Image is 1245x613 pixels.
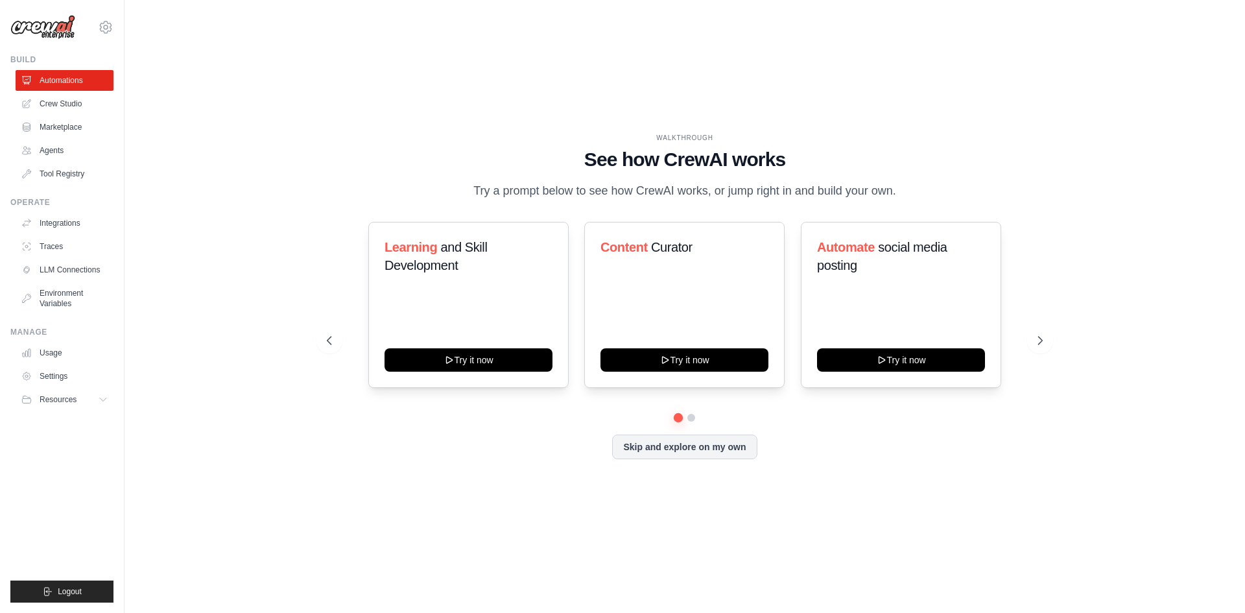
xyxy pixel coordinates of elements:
[10,54,113,65] div: Build
[16,70,113,91] a: Automations
[10,327,113,337] div: Manage
[16,366,113,387] a: Settings
[16,236,113,257] a: Traces
[467,182,903,200] p: Try a prompt below to see how CrewAI works, or jump right in and build your own.
[327,148,1043,171] h1: See how CrewAI works
[16,93,113,114] a: Crew Studio
[612,435,757,459] button: Skip and explore on my own
[16,213,113,234] a: Integrations
[600,240,648,254] span: Content
[16,389,113,410] button: Resources
[385,240,487,272] span: and Skill Development
[817,348,985,372] button: Try it now
[16,140,113,161] a: Agents
[16,343,113,363] a: Usage
[40,394,77,405] span: Resources
[16,283,113,314] a: Environment Variables
[600,348,768,372] button: Try it now
[385,240,437,254] span: Learning
[327,133,1043,143] div: WALKTHROUGH
[651,240,693,254] span: Curator
[817,240,875,254] span: Automate
[58,586,82,597] span: Logout
[10,581,113,603] button: Logout
[1180,551,1245,613] iframe: Chat Widget
[16,163,113,184] a: Tool Registry
[10,197,113,208] div: Operate
[16,117,113,138] a: Marketplace
[16,259,113,280] a: LLM Connections
[10,15,75,40] img: Logo
[385,348,552,372] button: Try it now
[817,240,947,272] span: social media posting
